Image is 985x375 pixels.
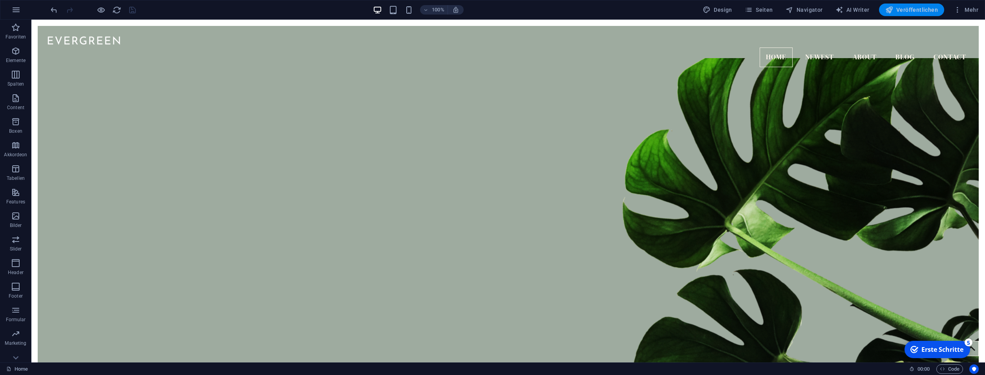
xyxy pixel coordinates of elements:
[452,6,459,13] i: Bei Größenänderung Zoomstufe automatisch an das gewählte Gerät anpassen.
[786,6,823,14] span: Navigator
[5,34,26,40] p: Favoriten
[432,5,444,15] h6: 100%
[7,175,25,181] p: Tabellen
[6,199,25,205] p: Features
[954,6,978,14] span: Mehr
[64,1,72,9] div: 5
[700,4,735,16] button: Design
[745,6,773,14] span: Seiten
[742,4,776,16] button: Seiten
[832,4,873,16] button: AI Writer
[917,364,930,374] span: 00 00
[700,4,735,16] div: Design (Strg+Alt+Y)
[8,269,24,276] p: Header
[420,5,448,15] button: 100%
[21,7,63,16] div: Erste Schritte
[950,4,981,16] button: Mehr
[835,6,870,14] span: AI Writer
[49,5,58,15] i: Rückgängig: Überschrift ändern (Strg+Z)
[6,57,26,64] p: Elemente
[936,364,963,374] button: Code
[969,364,979,374] button: Usercentrics
[4,3,70,20] div: Erste Schritte 5 items remaining, 0% complete
[6,364,28,374] a: Klick, um Auswahl aufzuheben. Doppelklick öffnet Seitenverwaltung
[909,364,930,374] h6: Session-Zeit
[112,5,121,15] button: reload
[10,222,22,229] p: Bilder
[923,366,924,372] span: :
[885,6,938,14] span: Veröffentlichen
[6,316,26,323] p: Formular
[96,5,106,15] button: Klicke hier, um den Vorschau-Modus zu verlassen
[940,364,959,374] span: Code
[703,6,732,14] span: Design
[5,340,26,346] p: Marketing
[112,5,121,15] i: Seite neu laden
[9,293,23,299] p: Footer
[7,81,24,87] p: Spalten
[879,4,944,16] button: Veröffentlichen
[9,128,22,134] p: Boxen
[4,152,27,158] p: Akkordeon
[7,104,24,111] p: Content
[10,246,22,252] p: Slider
[49,5,58,15] button: undo
[782,4,826,16] button: Navigator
